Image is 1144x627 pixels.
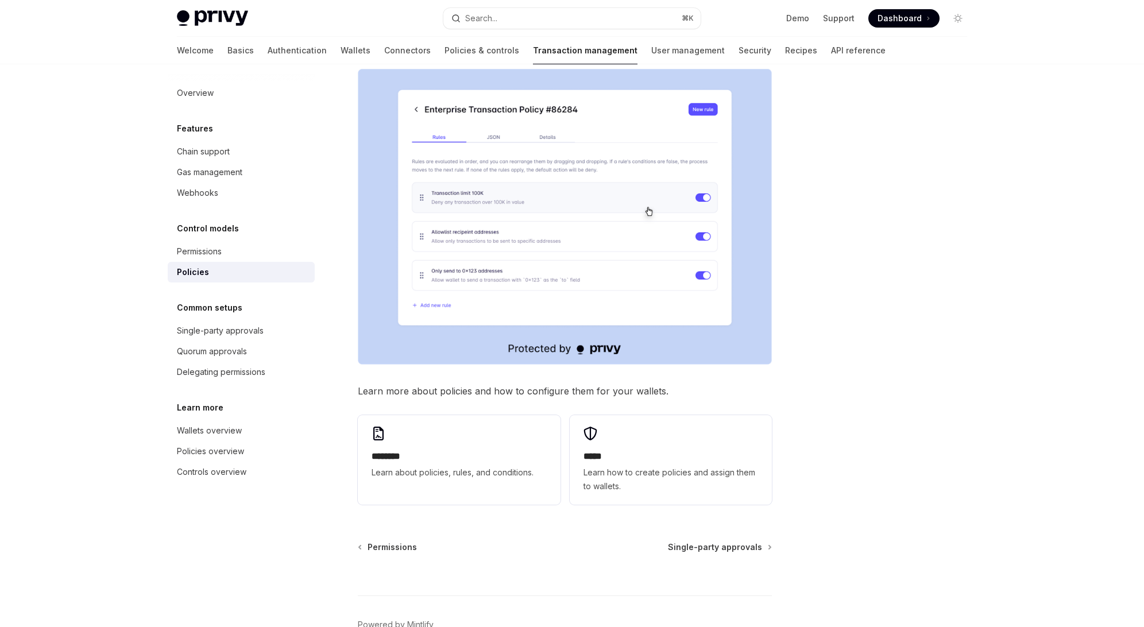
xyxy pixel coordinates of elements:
[358,383,772,399] span: Learn more about policies and how to configure them for your wallets.
[878,13,922,24] span: Dashboard
[168,83,315,103] a: Overview
[177,365,265,379] div: Delegating permissions
[168,320,315,341] a: Single-party approvals
[445,37,519,64] a: Policies & controls
[177,10,248,26] img: light logo
[177,324,264,338] div: Single-party approvals
[739,37,771,64] a: Security
[168,362,315,382] a: Delegating permissions
[177,37,214,64] a: Welcome
[359,541,417,553] a: Permissions
[168,462,315,482] a: Controls overview
[341,37,370,64] a: Wallets
[168,162,315,183] a: Gas management
[177,401,223,415] h5: Learn more
[368,541,417,553] span: Permissions
[177,345,247,358] div: Quorum approvals
[168,183,315,203] a: Webhooks
[668,541,762,553] span: Single-party approvals
[384,37,431,64] a: Connectors
[227,37,254,64] a: Basics
[651,37,725,64] a: User management
[358,69,772,365] img: Managing policies in the Privy Dashboard
[868,9,940,28] a: Dashboard
[268,37,327,64] a: Authentication
[177,122,213,136] h5: Features
[177,186,218,200] div: Webhooks
[823,13,855,24] a: Support
[168,262,315,282] a: Policies
[177,301,242,315] h5: Common setups
[949,9,967,28] button: Toggle dark mode
[177,165,242,179] div: Gas management
[372,466,546,479] span: Learn about policies, rules, and conditions.
[168,441,315,462] a: Policies overview
[168,341,315,362] a: Quorum approvals
[785,37,817,64] a: Recipes
[177,145,230,158] div: Chain support
[533,37,637,64] a: Transaction management
[168,241,315,262] a: Permissions
[177,444,244,458] div: Policies overview
[177,265,209,279] div: Policies
[682,14,694,23] span: ⌘ K
[570,415,772,505] a: *****Learn how to create policies and assign them to wallets.
[177,245,222,258] div: Permissions
[177,86,214,100] div: Overview
[668,541,771,553] a: Single-party approvals
[177,465,246,479] div: Controls overview
[443,8,701,29] button: Open search
[583,466,758,493] span: Learn how to create policies and assign them to wallets.
[168,141,315,162] a: Chain support
[786,13,809,24] a: Demo
[177,424,242,438] div: Wallets overview
[168,420,315,441] a: Wallets overview
[358,415,560,505] a: **** ***Learn about policies, rules, and conditions.
[177,222,239,235] h5: Control models
[831,37,886,64] a: API reference
[465,11,497,25] div: Search...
